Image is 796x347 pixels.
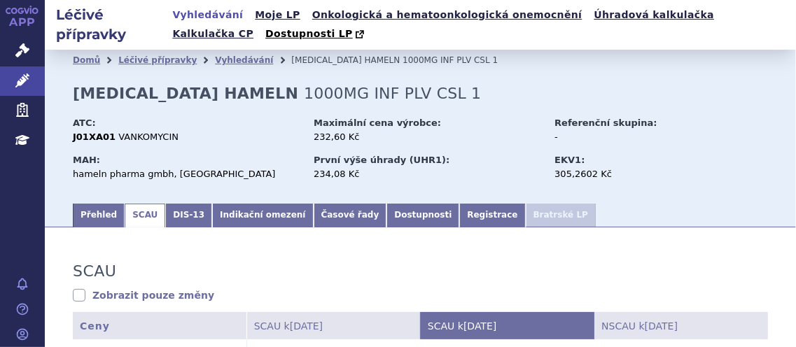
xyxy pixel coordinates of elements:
[459,204,525,227] a: Registrace
[73,312,246,339] th: Ceny
[265,28,353,39] span: Dostupnosti LP
[73,288,214,302] a: Zobrazit pouze změny
[73,262,116,281] h3: SCAU
[73,85,298,102] strong: [MEDICAL_DATA] HAMELN
[590,6,719,24] a: Úhradová kalkulačka
[73,55,100,65] a: Domů
[125,204,165,227] a: SCAU
[168,6,247,24] a: Vyhledávání
[645,320,678,332] span: [DATE]
[261,24,371,44] a: Dostupnosti LP
[386,204,459,227] a: Dostupnosti
[463,320,496,332] span: [DATE]
[165,204,212,227] a: DIS-13
[308,6,587,24] a: Onkologická a hematoonkologická onemocnění
[554,168,712,180] div: 305,2602 Kč
[554,131,712,143] div: -
[314,168,541,180] div: 234,08 Kč
[314,155,449,165] strong: První výše úhrady (UHR1):
[314,204,387,227] a: Časové řady
[246,312,420,339] th: SCAU k
[73,168,300,180] div: hameln pharma gmbh, [GEOGRAPHIC_DATA]
[73,118,96,128] strong: ATC:
[594,312,768,339] th: NSCAU k
[554,118,657,128] strong: Referenční skupina:
[168,24,258,43] a: Kalkulačka CP
[73,132,116,142] strong: J01XA01
[291,55,400,65] span: [MEDICAL_DATA] HAMELN
[403,55,498,65] span: 1000MG INF PLV CSL 1
[314,118,441,128] strong: Maximální cena výrobce:
[118,132,179,142] span: VANKOMYCIN
[304,85,481,102] span: 1000MG INF PLV CSL 1
[251,6,304,24] a: Moje LP
[73,204,125,227] a: Přehled
[45,5,168,44] h2: Léčivé přípravky
[118,55,197,65] a: Léčivé přípravky
[212,204,313,227] a: Indikační omezení
[290,320,323,332] span: [DATE]
[421,312,594,339] th: SCAU k
[554,155,585,165] strong: EKV1:
[215,55,273,65] a: Vyhledávání
[314,131,541,143] div: 232,60 Kč
[73,155,100,165] strong: MAH:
